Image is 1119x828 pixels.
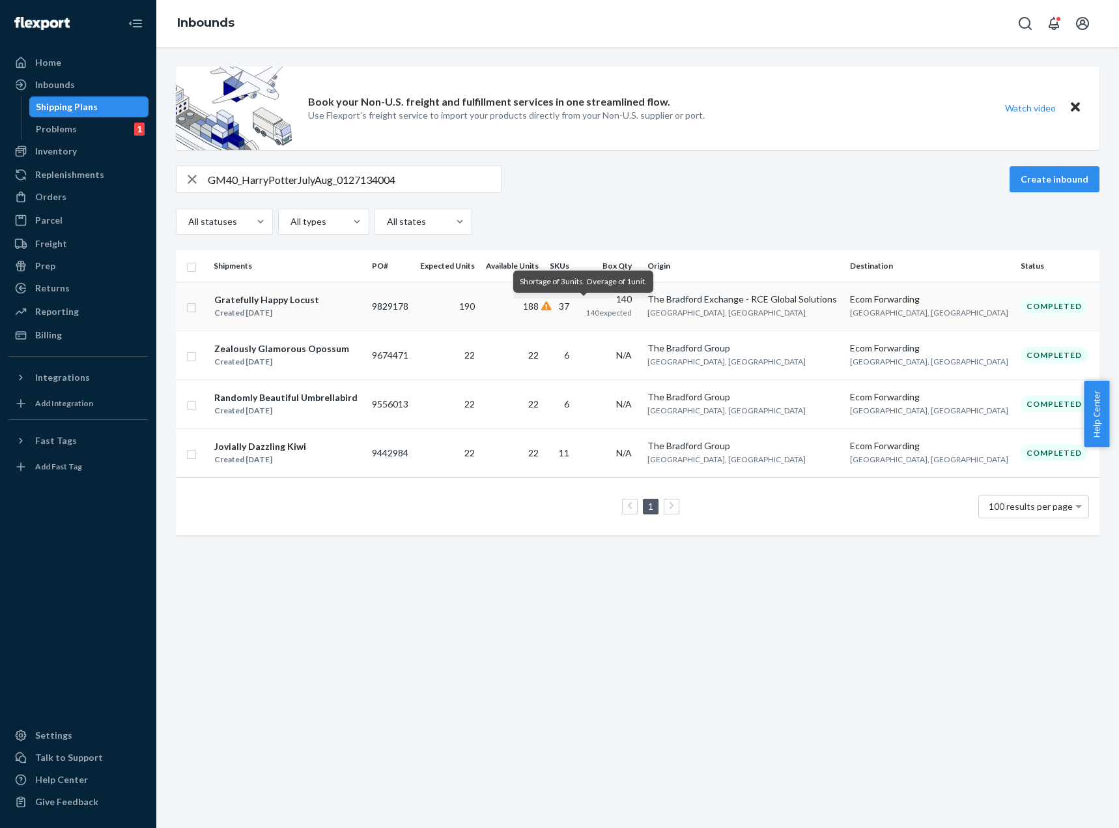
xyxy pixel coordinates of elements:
span: 11 [559,447,569,458]
div: Created [DATE] [214,306,319,319]
span: 22 [464,349,475,361]
a: Inbounds [8,74,149,95]
div: Help Center [35,773,88,786]
a: Freight [8,233,149,254]
div: Shortage of 3 units . Overage of 1 unit . [513,271,653,293]
button: Create inbound [1010,166,1099,192]
button: Watch video [997,98,1064,117]
span: [GEOGRAPHIC_DATA], [GEOGRAPHIC_DATA] [647,406,806,415]
span: [GEOGRAPHIC_DATA], [GEOGRAPHIC_DATA] [850,406,1008,415]
div: Orders [35,190,66,203]
th: Expected Units [414,250,480,282]
a: Page 1 is your current page [645,501,656,512]
div: Give Feedback [35,795,98,808]
span: N/A [616,398,632,409]
span: [GEOGRAPHIC_DATA], [GEOGRAPHIC_DATA] [647,454,806,464]
div: 1 [134,123,145,136]
div: 140 [585,293,632,306]
div: Fast Tags [35,434,77,447]
span: 188 [523,301,539,312]
a: Talk to Support [8,747,149,768]
span: N/A [616,447,632,458]
div: The Bradford Group [647,391,840,404]
a: Inventory [8,141,149,162]
div: Shipping Plans [36,100,98,113]
div: Problems [36,123,77,136]
th: Origin [642,250,845,282]
button: Give Feedback [8,791,149,812]
a: Settings [8,725,149,746]
div: Ecom Forwarding [850,342,1010,355]
div: Add Fast Tag [35,461,82,472]
div: Integrations [35,371,90,384]
a: Prep [8,256,149,276]
a: Add Fast Tag [8,456,149,477]
div: Ecom Forwarding [850,293,1010,306]
button: Close Navigation [122,10,149,37]
div: Talk to Support [35,751,103,764]
span: 6 [564,349,569,361]
div: Add Integration [35,398,93,409]
th: PO# [367,250,414,282]
a: Reporting [8,301,149,322]
th: Available Units [480,250,544,282]
div: Replenishments [35,168,104,181]
div: Jovially Dazzling Kiwi [214,440,306,453]
a: Returns [8,278,149,299]
span: 140 expected [586,308,632,318]
div: Billing [35,329,62,342]
button: Open Search Box [1012,10,1038,37]
input: All states [386,215,387,228]
input: All statuses [187,215,188,228]
p: Use Flexport’s freight service to import your products directly from your Non-U.S. supplier or port. [308,109,705,122]
div: The Bradford Exchange - RCE Global Solutions [647,293,840,306]
button: Close [1067,98,1084,117]
a: Shipping Plans [29,96,149,117]
td: 9829178 [367,282,414,331]
div: Gratefully Happy Locust [214,293,319,306]
button: Help Center [1084,381,1109,447]
a: Help Center [8,769,149,790]
a: Home [8,52,149,73]
div: Randomly Beautiful Umbrellabird [214,391,358,404]
a: Replenishments [8,164,149,185]
th: SKUs [544,250,580,282]
div: Inbounds [35,78,75,91]
a: Parcel [8,210,149,231]
td: 9442984 [367,428,414,477]
img: Flexport logo [14,17,70,30]
div: Zealously Glamorous Opossum [214,342,349,355]
div: Ecom Forwarding [850,391,1010,404]
a: Billing [8,325,149,346]
span: 100 results per page [989,501,1073,512]
span: [GEOGRAPHIC_DATA], [GEOGRAPHIC_DATA] [647,357,806,366]
button: Open notifications [1041,10,1067,37]
span: 22 [528,349,539,361]
button: Fast Tags [8,430,149,451]
td: 9556013 [367,379,414,428]
a: Add Integration [8,393,149,414]
span: [GEOGRAPHIC_DATA], [GEOGRAPHIC_DATA] [850,308,1008,318]
span: 37 [559,301,569,312]
td: 9674471 [367,331,414,379]
a: Problems1 [29,119,149,140]
th: Destination [845,250,1015,282]
div: Ecom Forwarding [850,439,1010,452]
div: Settings [35,729,72,742]
span: 22 [528,398,539,409]
div: Completed [1021,396,1088,412]
div: Reporting [35,305,79,318]
div: Completed [1021,347,1088,363]
span: N/A [616,349,632,361]
div: Created [DATE] [214,453,306,466]
span: 22 [464,398,475,409]
div: The Bradford Group [647,342,840,355]
div: Parcel [35,214,63,227]
div: Inventory [35,145,77,158]
th: Box Qty [580,250,642,282]
input: Search inbounds by name, destination, msku... [208,166,501,192]
span: 22 [464,447,475,458]
div: Created [DATE] [214,404,358,417]
input: All types [289,215,290,228]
